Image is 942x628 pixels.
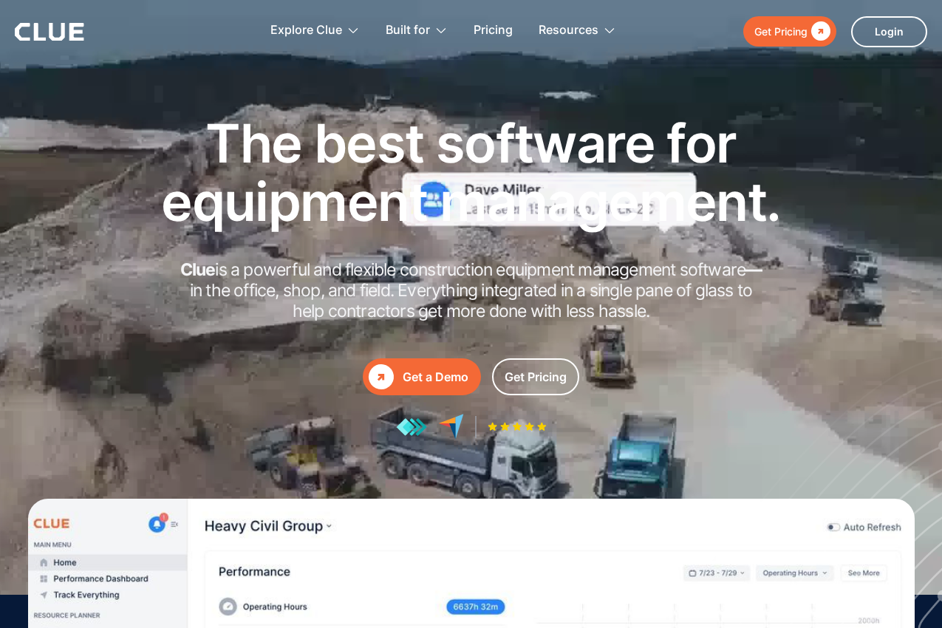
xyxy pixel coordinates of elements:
[438,414,464,440] img: reviews at capterra
[176,260,767,321] h2: is a powerful and flexible construction equipment management software in the office, shop, and fi...
[488,422,547,431] img: Five-star rating icon
[808,22,830,41] div: 
[386,7,430,54] div: Built for
[492,358,579,395] a: Get Pricing
[180,259,216,280] strong: Clue
[505,368,567,386] div: Get Pricing
[369,364,394,389] div: 
[363,358,481,395] a: Get a Demo
[754,22,808,41] div: Get Pricing
[851,16,927,47] a: Login
[743,16,836,47] a: Get Pricing
[474,7,513,54] a: Pricing
[539,7,598,54] div: Resources
[396,417,427,437] img: reviews at getapp
[270,7,342,54] div: Explore Clue
[139,114,804,231] h1: The best software for equipment management.
[403,368,468,386] div: Get a Demo
[745,259,762,280] strong: —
